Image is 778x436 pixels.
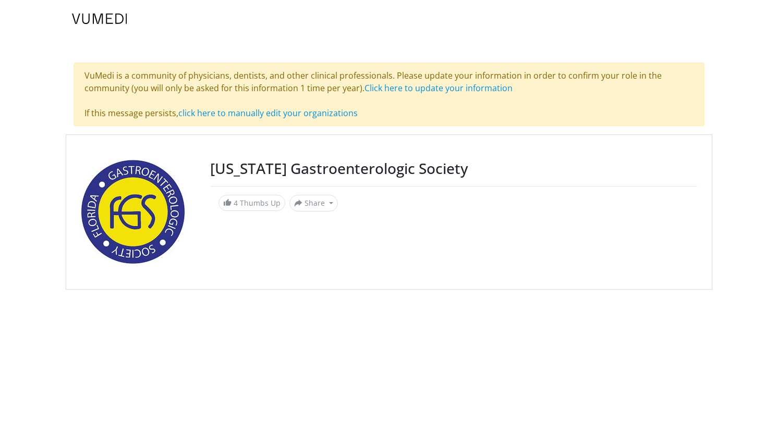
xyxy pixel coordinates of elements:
[364,82,513,94] a: Click here to update your information
[234,198,238,208] span: 4
[72,14,127,24] img: VuMedi Logo
[178,107,358,119] a: click here to manually edit your organizations
[74,63,704,126] div: VuMedi is a community of physicians, dentists, and other clinical professionals. Please update yo...
[289,195,338,211] button: Share
[210,160,697,178] h3: [US_STATE] Gastroenterologic Society
[218,195,285,211] a: 4 Thumbs Up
